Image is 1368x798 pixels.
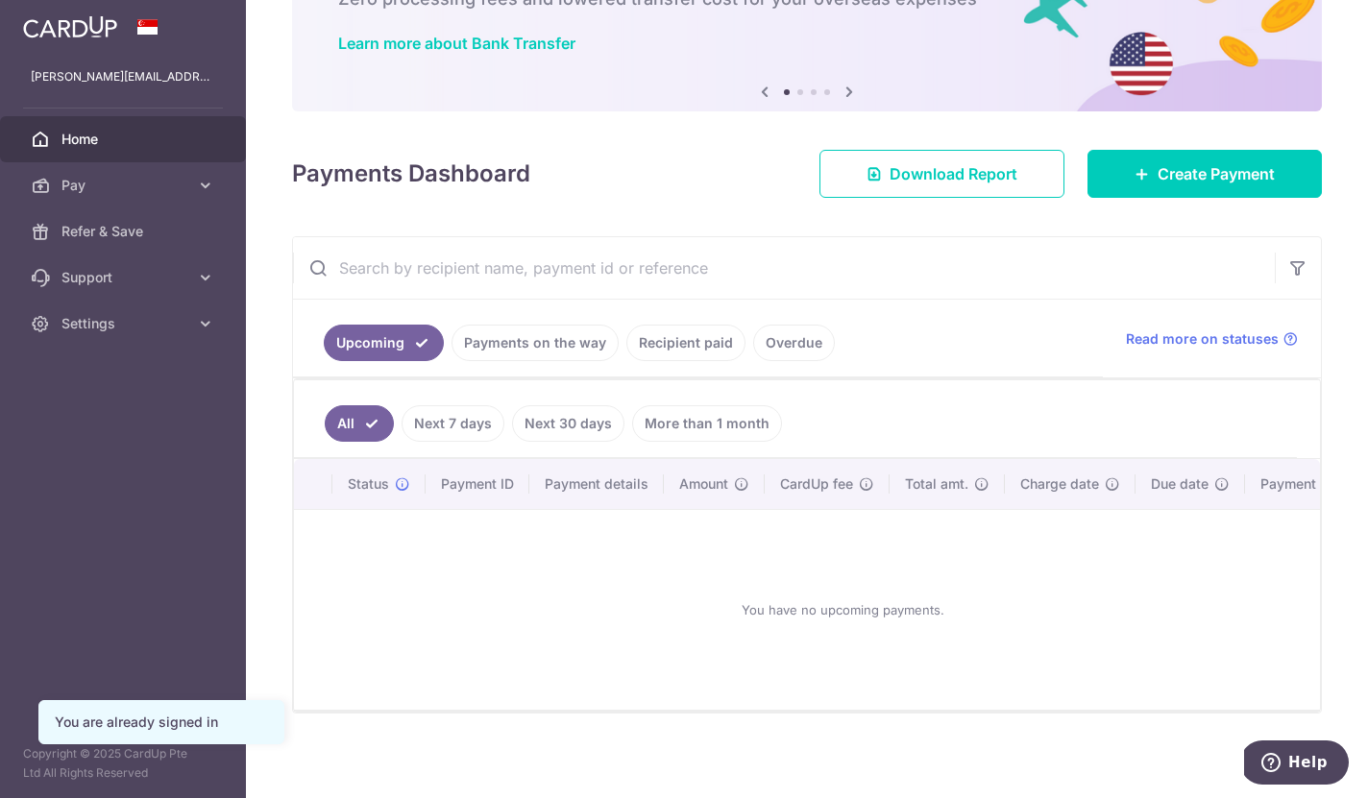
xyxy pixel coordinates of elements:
span: Due date [1151,474,1209,494]
th: Payment ID [426,459,529,509]
th: Payment details [529,459,664,509]
span: Charge date [1020,474,1099,494]
a: Create Payment [1087,150,1322,198]
a: Recipient paid [626,325,745,361]
span: Home [61,130,188,149]
span: Status [348,474,389,494]
a: Learn more about Bank Transfer [338,34,575,53]
span: Create Payment [1158,162,1275,185]
a: Payments on the way [452,325,619,361]
span: Support [61,268,188,287]
a: Overdue [753,325,835,361]
span: Settings [61,314,188,333]
span: Download Report [890,162,1017,185]
a: Next 30 days [512,405,624,442]
h4: Payments Dashboard [292,157,530,191]
a: All [325,405,394,442]
span: CardUp fee [780,474,853,494]
span: Total amt. [905,474,968,494]
p: [PERSON_NAME][EMAIL_ADDRESS][DOMAIN_NAME] [31,67,215,86]
span: Read more on statuses [1126,329,1279,349]
a: Upcoming [324,325,444,361]
img: CardUp [23,15,117,38]
a: More than 1 month [632,405,782,442]
a: Read more on statuses [1126,329,1298,349]
input: Search by recipient name, payment id or reference [293,237,1275,299]
a: Next 7 days [402,405,504,442]
div: You are already signed in [55,713,268,732]
a: Download Report [819,150,1064,198]
span: Pay [61,176,188,195]
div: You have no upcoming payments. [317,525,1368,694]
span: Refer & Save [61,222,188,241]
span: Amount [679,474,728,494]
iframe: Opens a widget where you can find more information [1244,740,1349,788]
